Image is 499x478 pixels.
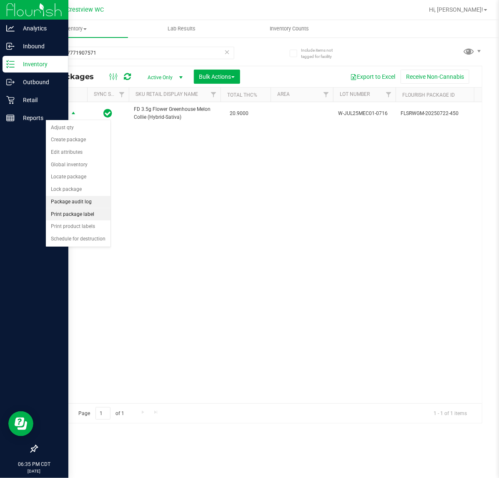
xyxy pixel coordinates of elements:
li: Schedule for destruction [46,233,110,245]
a: Inventory [20,20,128,38]
span: FD 3.5g Flower Greenhouse Melon Collie (Hybrid-Sativa) [134,105,216,121]
input: 1 [95,407,110,420]
span: In Sync [104,108,113,119]
p: 06:35 PM CDT [4,460,65,468]
li: Edit attributes [46,146,110,159]
inline-svg: Inbound [6,42,15,50]
span: All Packages [43,72,102,81]
li: Print package label [46,208,110,221]
a: Filter [319,88,333,102]
p: Inventory [15,59,65,69]
a: Filter [115,88,129,102]
inline-svg: Analytics [6,24,15,33]
a: Lab Results [128,20,236,38]
p: Outbound [15,77,65,87]
li: Print product labels [46,220,110,233]
span: Clear [224,47,230,58]
span: Lab Results [156,25,207,33]
span: Crestview WC [66,6,104,13]
p: Retail [15,95,65,105]
li: Create package [46,134,110,146]
a: Total THC% [227,92,257,98]
li: Lock package [46,183,110,196]
p: Reports [15,113,65,123]
a: Lot Number [340,91,370,97]
p: [DATE] [4,468,65,474]
span: select [68,108,79,120]
inline-svg: Reports [6,114,15,122]
a: SKU Retail Display Name [135,91,198,97]
inline-svg: Retail [6,96,15,104]
button: Bulk Actions [194,70,240,84]
a: Sync Status [94,91,126,97]
span: FLSRWGM-20250722-450 [401,110,482,118]
button: Export to Excel [345,70,401,84]
span: Include items not tagged for facility [301,47,343,60]
li: Adjust qty [46,122,110,134]
a: Inventory Counts [236,20,344,38]
a: Filter [382,88,396,102]
inline-svg: Inventory [6,60,15,68]
span: W-JUL25MEC01-0716 [338,110,391,118]
span: Inventory Counts [258,25,320,33]
button: Receive Non-Cannabis [401,70,469,84]
inline-svg: Outbound [6,78,15,86]
p: Analytics [15,23,65,33]
span: 20.9000 [226,108,253,120]
li: Package audit log [46,196,110,208]
a: Filter [207,88,221,102]
span: Hi, [PERSON_NAME]! [429,6,483,13]
span: Page of 1 [71,407,131,420]
span: 1 - 1 of 1 items [427,407,474,420]
span: Inventory [20,25,128,33]
li: Locate package [46,171,110,183]
input: Search Package ID, Item Name, SKU, Lot or Part Number... [37,47,234,59]
li: Global inventory [46,159,110,171]
span: Bulk Actions [199,73,235,80]
p: Inbound [15,41,65,51]
a: Area [277,91,290,97]
iframe: Resource center [8,411,33,436]
a: Flourish Package ID [402,92,455,98]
